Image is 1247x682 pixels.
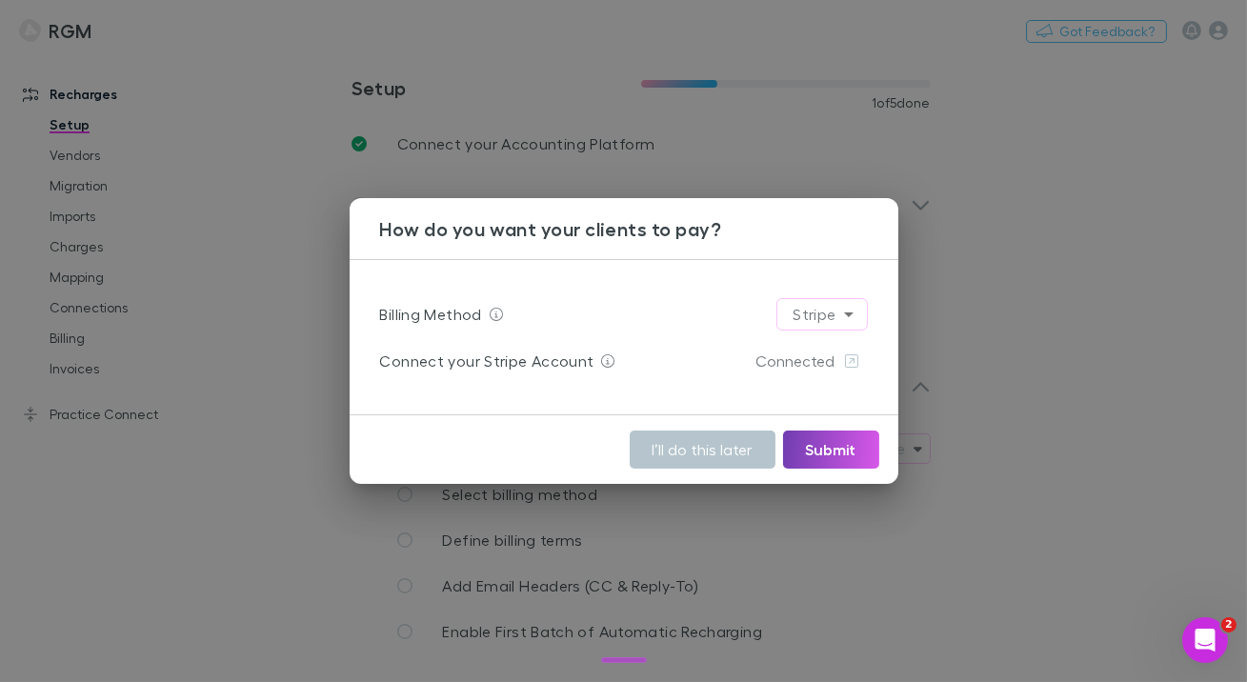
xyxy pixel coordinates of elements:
span: Connected [756,346,835,376]
iframe: Intercom live chat [1182,617,1228,663]
h3: How do you want your clients to pay? [380,217,898,240]
span: 2 [1221,617,1237,632]
button: Submit [783,431,879,469]
button: I’ll do this later [630,431,775,469]
p: Connect your Stripe Account [380,350,594,372]
div: Stripe [777,299,866,330]
p: Billing Method [380,303,482,326]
